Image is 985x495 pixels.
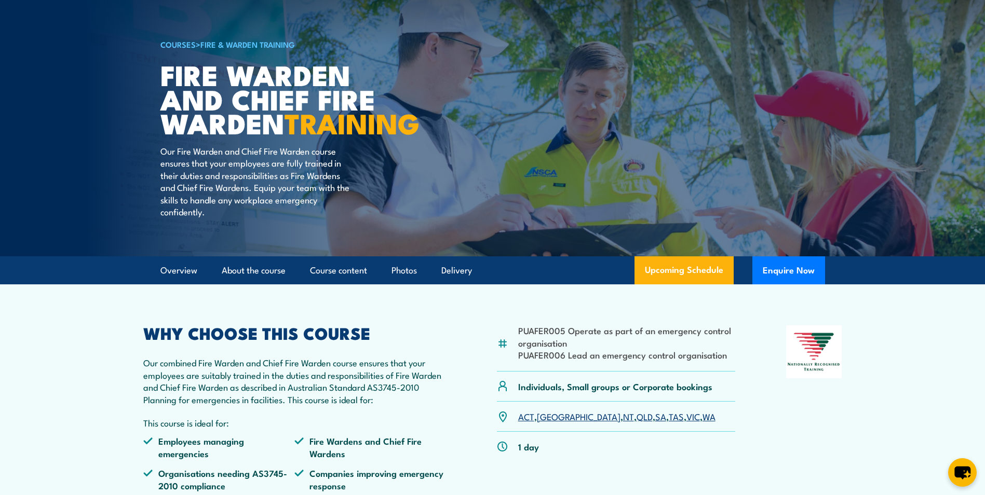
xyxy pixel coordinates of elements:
a: QLD [637,410,653,422]
li: Employees managing emergencies [143,435,295,459]
h6: > [160,38,417,50]
a: ACT [518,410,534,422]
img: Nationally Recognised Training logo. [786,325,842,378]
a: Upcoming Schedule [635,256,734,284]
li: Companies improving emergency response [294,467,446,491]
h2: WHY CHOOSE THIS COURSE [143,325,447,340]
li: Organisations needing AS3745-2010 compliance [143,467,295,491]
a: Delivery [441,257,472,284]
button: Enquire Now [752,256,825,284]
li: PUAFER006 Lead an emergency control organisation [518,349,736,361]
p: Individuals, Small groups or Corporate bookings [518,380,712,392]
a: WA [703,410,716,422]
a: VIC [686,410,700,422]
h1: Fire Warden and Chief Fire Warden [160,62,417,135]
a: SA [655,410,666,422]
a: Course content [310,257,367,284]
a: NT [623,410,634,422]
a: Fire & Warden Training [200,38,295,50]
a: TAS [669,410,684,422]
li: PUAFER005 Operate as part of an emergency control organisation [518,324,736,349]
p: This course is ideal for: [143,417,447,429]
p: Our Fire Warden and Chief Fire Warden course ensures that your employees are fully trained in the... [160,145,350,217]
p: 1 day [518,441,539,452]
a: COURSES [160,38,196,50]
p: , , , , , , , [518,410,716,422]
a: About the course [222,257,286,284]
strong: TRAINING [285,101,420,144]
li: Fire Wardens and Chief Fire Wardens [294,435,446,459]
a: Overview [160,257,197,284]
button: chat-button [948,458,977,487]
p: Our combined Fire Warden and Chief Fire Warden course ensures that your employees are suitably tr... [143,356,447,405]
a: Photos [392,257,417,284]
a: [GEOGRAPHIC_DATA] [537,410,620,422]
